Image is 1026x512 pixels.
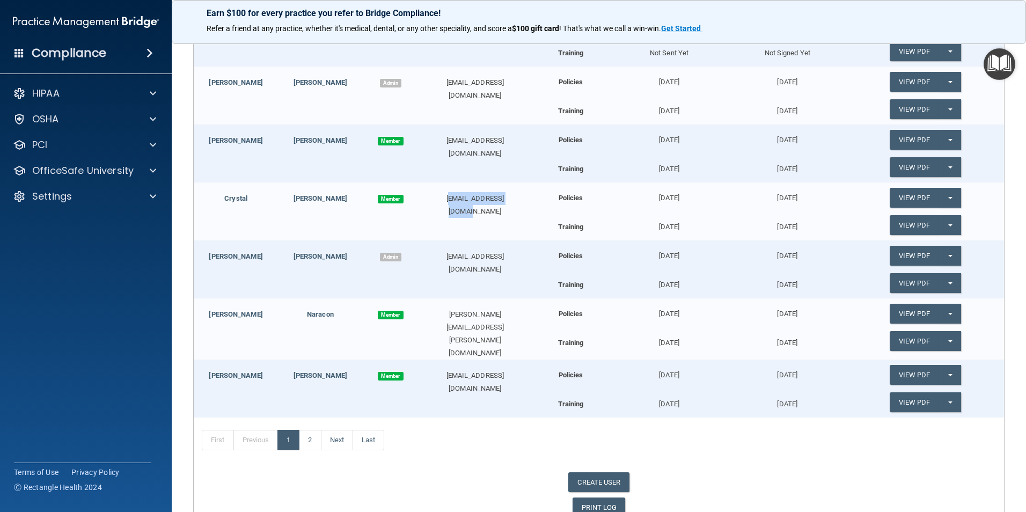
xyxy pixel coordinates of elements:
p: Settings [32,190,72,203]
button: Open Resource Center [984,48,1015,80]
b: Training [558,400,584,408]
div: [DATE] [728,392,846,411]
div: [DATE] [610,215,728,233]
a: View PDF [890,365,939,385]
a: View PDF [890,130,939,150]
a: [PERSON_NAME] [209,136,262,144]
div: [DATE] [610,360,728,382]
a: View PDF [890,331,939,351]
div: [DATE] [610,298,728,320]
span: Member [378,195,404,203]
b: Training [558,107,584,115]
b: Policies [559,194,583,202]
div: [DATE] [728,157,846,175]
b: Training [558,165,584,173]
b: Training [558,281,584,289]
div: [EMAIL_ADDRESS][DOMAIN_NAME] [419,250,531,276]
div: [DATE] [728,215,846,233]
div: [DATE] [610,240,728,262]
a: HIPAA [13,87,156,100]
a: Crystal [224,194,247,202]
b: Policies [559,371,583,379]
a: Get Started [661,24,702,33]
a: Last [353,430,384,450]
span: Member [378,137,404,145]
div: [DATE] [610,392,728,411]
a: View PDF [890,41,939,61]
img: PMB logo [13,11,159,33]
div: [DATE] [728,99,846,118]
div: [DATE] [728,273,846,291]
p: OfficeSafe University [32,164,134,177]
div: [EMAIL_ADDRESS][DOMAIN_NAME] [419,369,531,395]
strong: Get Started [661,24,701,33]
div: [DATE] [610,99,728,118]
div: [EMAIL_ADDRESS][DOMAIN_NAME] [419,192,531,218]
a: [PERSON_NAME] [294,194,347,202]
div: [DATE] [610,157,728,175]
a: [PERSON_NAME] [209,252,262,260]
div: [DATE] [728,331,846,349]
p: PCI [32,138,47,151]
div: [DATE] [610,273,728,291]
a: PCI [13,138,156,151]
b: Training [558,339,584,347]
div: [DATE] [728,182,846,204]
a: View PDF [890,246,939,266]
div: [DATE] [610,182,728,204]
p: OSHA [32,113,59,126]
a: CREATE USER [568,472,629,492]
a: Settings [13,190,156,203]
a: View PDF [890,215,939,235]
a: View PDF [890,99,939,119]
a: 1 [277,430,299,450]
p: HIPAA [32,87,60,100]
a: View PDF [890,157,939,177]
b: Training [558,223,584,231]
span: Member [378,311,404,319]
a: View PDF [890,392,939,412]
div: [EMAIL_ADDRESS][DOMAIN_NAME] [419,134,531,160]
strong: $100 gift card [512,24,559,33]
a: Terms of Use [14,467,58,478]
a: View PDF [890,304,939,324]
b: Policies [559,310,583,318]
a: Privacy Policy [71,467,120,478]
span: Ⓒ Rectangle Health 2024 [14,482,102,493]
a: View PDF [890,273,939,293]
span: Member [378,372,404,381]
span: Admin [380,79,401,87]
div: [PERSON_NAME][EMAIL_ADDRESS][PERSON_NAME][DOMAIN_NAME] [419,308,531,360]
p: Earn $100 for every practice you refer to Bridge Compliance! [207,8,991,18]
span: Refer a friend at any practice, whether it's medical, dental, or any other speciality, and score a [207,24,512,33]
a: [PERSON_NAME] [294,78,347,86]
a: OfficeSafe University [13,164,156,177]
a: First [202,430,234,450]
div: [DATE] [610,67,728,89]
a: 2 [299,430,321,450]
div: [DATE] [728,298,846,320]
div: [EMAIL_ADDRESS][DOMAIN_NAME] [419,76,531,102]
a: View PDF [890,72,939,92]
div: [DATE] [728,240,846,262]
span: ! That's what we call a win-win. [559,24,661,33]
a: [PERSON_NAME] [294,371,347,379]
a: [PERSON_NAME] [294,252,347,260]
a: [PERSON_NAME] [209,78,262,86]
div: Not Sent Yet [610,41,728,60]
div: [DATE] [728,125,846,147]
a: [PERSON_NAME] [209,310,262,318]
a: [PERSON_NAME] [209,371,262,379]
div: [DATE] [610,125,728,147]
b: Policies [559,252,583,260]
b: Policies [559,136,583,144]
a: Previous [233,430,279,450]
b: Policies [559,78,583,86]
a: Naracon [307,310,334,318]
b: Training [558,49,584,57]
div: Not Signed Yet [728,41,846,60]
span: Admin [380,253,401,261]
a: [PERSON_NAME] [294,136,347,144]
div: [DATE] [728,67,846,89]
h4: Compliance [32,46,106,61]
